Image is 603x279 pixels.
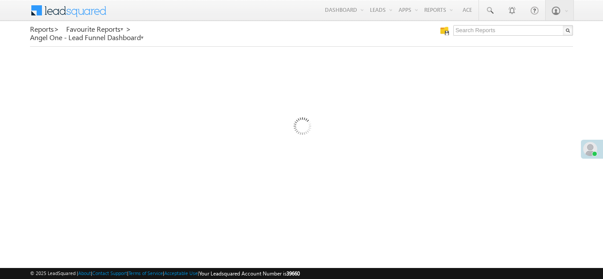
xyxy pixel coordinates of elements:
[164,270,198,276] a: Acceptable Use
[30,269,300,278] span: © 2025 LeadSquared | | | | |
[92,270,127,276] a: Contact Support
[128,270,163,276] a: Terms of Service
[453,25,573,36] input: Search Reports
[440,26,449,35] img: Manage all your saved reports!
[199,270,300,277] span: Your Leadsquared Account Number is
[256,82,347,173] img: Loading...
[30,25,59,33] a: Reports>
[126,24,131,34] span: >
[78,270,91,276] a: About
[286,270,300,277] span: 39660
[54,24,59,34] span: >
[66,25,131,33] a: Favourite Reports >
[30,33,144,41] a: Angel One - Lead Funnel Dashboard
